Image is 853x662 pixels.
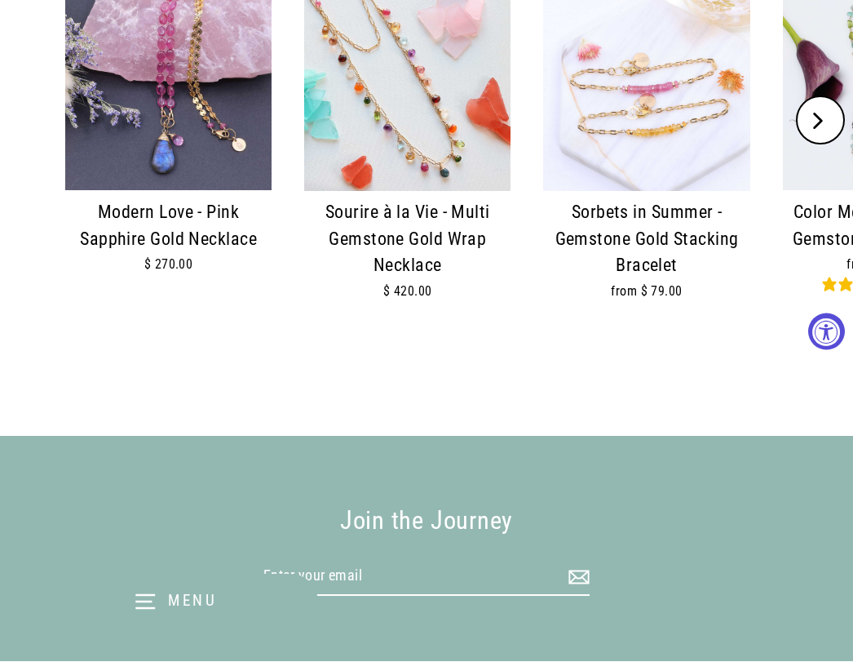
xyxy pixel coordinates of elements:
[65,199,272,253] div: Modern Love - Pink Sapphire Gold Necklace
[144,256,193,272] span: $ 270.00
[796,96,845,144] button: Next
[168,591,218,610] span: Menu
[543,199,749,280] div: Sorbets in Summer - Gemstone Gold Stacking Bracelet
[203,501,650,541] div: Join the Journey
[304,199,510,280] div: Sourire à la Vie - Multi Gemstone Gold Wrap Necklace
[383,283,432,299] span: $ 420.00
[263,558,590,596] input: Enter your email
[808,313,845,349] button: Accessibility Widget, click to open
[611,283,682,299] span: from $ 79.00
[33,574,318,629] button: Menu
